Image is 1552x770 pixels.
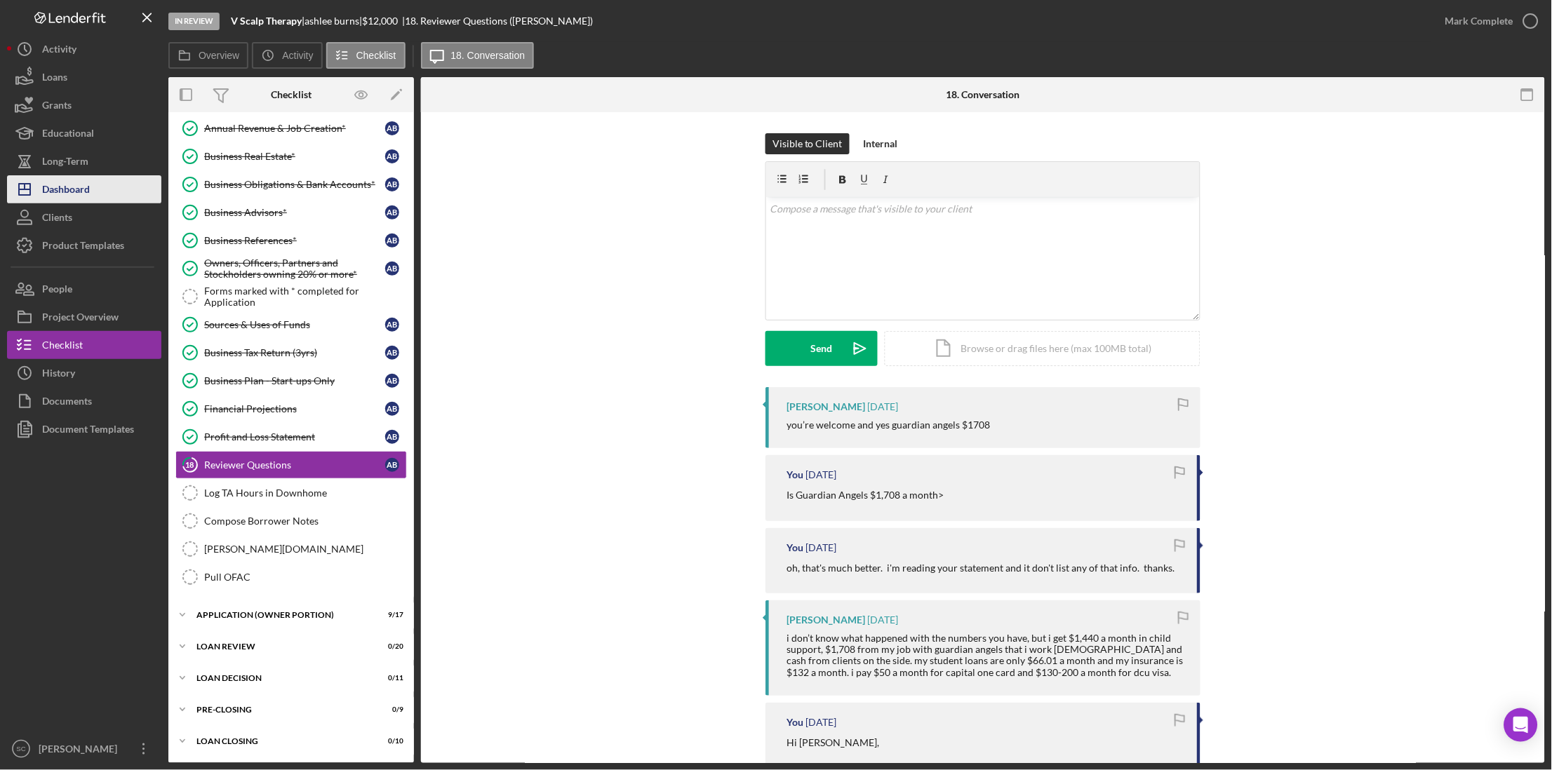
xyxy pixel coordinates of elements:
[175,283,407,311] a: Forms marked with * completed for Application
[7,331,161,359] button: Checklist
[168,42,248,69] button: Overview
[772,133,843,154] div: Visible to Client
[175,563,407,591] a: Pull OFAC
[787,633,1186,677] div: i don’t know what happened with the numbers you have, but i get $1,440 a month in child support, ...
[787,614,865,626] div: [PERSON_NAME]
[42,175,90,207] div: Dashboard
[42,63,67,95] div: Loans
[385,149,399,163] div: a b
[787,487,944,503] p: Is Guardian Angels $1,708 a month>
[7,275,161,303] a: People
[42,331,83,363] div: Checklist
[175,367,407,395] a: Business Plan - Start-ups Onlyab
[175,114,407,142] a: Annual Revenue & Job Creation*ab
[7,63,161,91] button: Loans
[356,50,396,61] label: Checklist
[451,50,526,61] label: 18. Conversation
[1504,708,1538,742] div: Open Intercom Messenger
[175,255,407,283] a: Owners, Officers, Partners and Stockholders owning 20% or more*ab
[385,318,399,332] div: a b
[42,119,94,151] div: Educational
[35,735,126,766] div: [PERSON_NAME]
[42,35,76,67] div: Activity
[787,560,1175,576] p: oh, that's much better. i'm reading your statement and it don't list any of that info. thanks.
[204,207,385,218] div: Business Advisors*
[175,507,407,535] a: Compose Borrower Notes
[42,359,75,391] div: History
[805,469,836,480] time: 2025-08-22 19:08
[175,170,407,198] a: Business Obligations & Bank Accounts*ab
[378,674,403,682] div: 0 / 11
[7,359,161,387] button: History
[7,415,161,443] button: Document Templates
[787,469,803,480] div: You
[186,460,194,469] tspan: 18
[7,175,161,203] button: Dashboard
[175,339,407,367] a: Business Tax Return (3yrs)ab
[765,133,850,154] button: Visible to Client
[42,203,72,235] div: Clients
[204,431,385,443] div: Profit and Loss Statement
[7,303,161,331] a: Project Overview
[385,262,399,276] div: a b
[204,403,385,414] div: Financial Projections
[378,737,403,745] div: 0 / 10
[7,35,161,63] button: Activity
[204,319,385,330] div: Sources & Uses of Funds
[7,119,161,147] button: Educational
[946,89,1020,100] div: 18. Conversation
[805,717,836,728] time: 2025-08-22 18:41
[175,423,407,451] a: Profit and Loss Statementab
[196,737,368,745] div: LOAN CLOSING
[199,50,239,61] label: Overview
[204,257,385,280] div: Owners, Officers, Partners and Stockholders owning 20% or more*
[326,42,406,69] button: Checklist
[385,121,399,135] div: a b
[282,50,313,61] label: Activity
[385,234,399,248] div: a b
[787,419,990,431] div: you’re welcome and yes guardian angels $1708
[7,147,161,175] button: Long-Term
[175,451,407,479] a: 18Reviewer Questionsab
[175,479,407,507] a: Log TA Hours in Downhome
[196,705,368,714] div: PRE-CLOSING
[16,745,25,753] text: SC
[378,642,403,651] div: 0 / 20
[857,133,905,154] button: Internal
[305,15,362,27] div: ashlee burns |
[385,402,399,416] div: a b
[385,177,399,191] div: a b
[385,205,399,219] div: a b
[1431,7,1545,35] button: Mark Complete
[204,235,385,246] div: Business References*
[7,203,161,231] button: Clients
[175,395,407,423] a: Financial Projectionsab
[7,231,161,259] button: Product Templates
[362,15,398,27] span: $12,000
[196,642,368,651] div: LOAN REVIEW
[204,179,385,190] div: Business Obligations & Bank Accounts*
[787,401,865,412] div: [PERSON_NAME]
[204,515,406,527] div: Compose Borrower Notes
[7,91,161,119] button: Grants
[42,231,124,263] div: Product Templates
[402,15,593,27] div: | 18. Reviewer Questions ([PERSON_NAME])
[7,387,161,415] button: Documents
[175,142,407,170] a: Business Real Estate*ab
[42,147,88,179] div: Long-Term
[765,331,878,366] button: Send
[385,374,399,388] div: a b
[385,430,399,444] div: a b
[175,535,407,563] a: [PERSON_NAME][DOMAIN_NAME]
[231,15,302,27] b: V Scalp Therapy
[175,198,407,227] a: Business Advisors*ab
[811,331,833,366] div: Send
